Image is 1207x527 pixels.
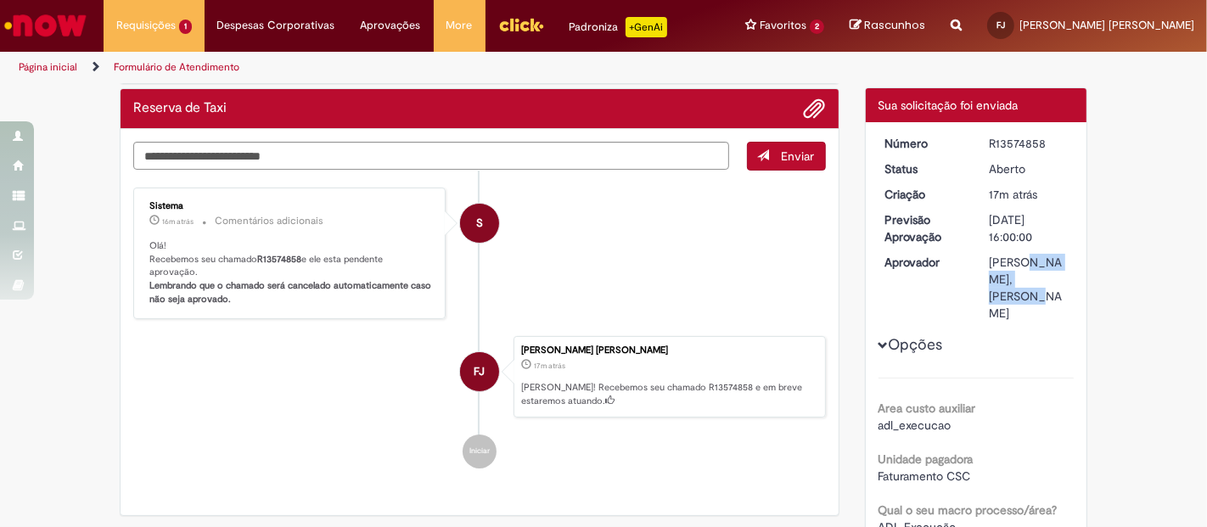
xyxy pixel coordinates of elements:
[133,142,729,170] textarea: Digite sua mensagem aqui...
[257,253,301,266] b: R13574858
[114,60,239,74] a: Formulário de Atendimento
[804,98,826,120] button: Adicionar anexos
[879,401,976,416] b: Area custo auxiliar
[521,381,817,407] p: [PERSON_NAME]! Recebemos seu chamado R13574858 e em breve estaremos atuando.
[989,211,1068,245] div: [DATE] 16:00:00
[361,17,421,34] span: Aprovações
[162,216,194,227] span: 16m atrás
[217,17,335,34] span: Despesas Corporativas
[13,52,792,83] ul: Trilhas de página
[149,201,432,211] div: Sistema
[476,203,483,244] span: S
[760,17,806,34] span: Favoritos
[879,98,1019,113] span: Sua solicitação foi enviada
[879,502,1058,518] b: Qual o seu macro processo/área?
[1019,18,1194,32] span: [PERSON_NAME] [PERSON_NAME]
[534,361,565,371] span: 17m atrás
[879,418,952,433] span: adl_execucao
[850,18,925,34] a: Rascunhos
[521,345,817,356] div: [PERSON_NAME] [PERSON_NAME]
[215,214,323,228] small: Comentários adicionais
[460,204,499,243] div: System
[149,279,434,306] b: Lembrando que o chamado será cancelado automaticamente caso não seja aprovado.
[864,17,925,33] span: Rascunhos
[989,160,1068,177] div: Aberto
[879,468,971,484] span: Faturamento CSC
[133,336,826,418] li: Francisco De Souza Nunes Junior
[2,8,89,42] img: ServiceNow
[534,361,565,371] time: 29/09/2025 08:10:20
[873,135,977,152] dt: Número
[873,160,977,177] dt: Status
[989,135,1068,152] div: R13574858
[179,20,192,34] span: 1
[570,17,667,37] div: Padroniza
[116,17,176,34] span: Requisições
[133,101,227,116] h2: Reserva de Taxi Histórico de tíquete
[133,171,826,485] ul: Histórico de tíquete
[474,351,485,392] span: FJ
[873,211,977,245] dt: Previsão Aprovação
[19,60,77,74] a: Página inicial
[989,187,1037,202] span: 17m atrás
[810,20,824,34] span: 2
[149,239,432,306] p: Olá! Recebemos seu chamado e ele esta pendente aprovação.
[782,149,815,164] span: Enviar
[162,216,194,227] time: 29/09/2025 08:10:32
[989,254,1068,322] div: [PERSON_NAME], [PERSON_NAME]
[446,17,473,34] span: More
[873,186,977,203] dt: Criação
[873,254,977,271] dt: Aprovador
[996,20,1005,31] span: FJ
[498,12,544,37] img: click_logo_yellow_360x200.png
[747,142,826,171] button: Enviar
[989,186,1068,203] div: 29/09/2025 08:10:20
[879,451,974,467] b: Unidade pagadora
[626,17,667,37] p: +GenAi
[460,352,499,391] div: Francisco De Souza Nunes Junior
